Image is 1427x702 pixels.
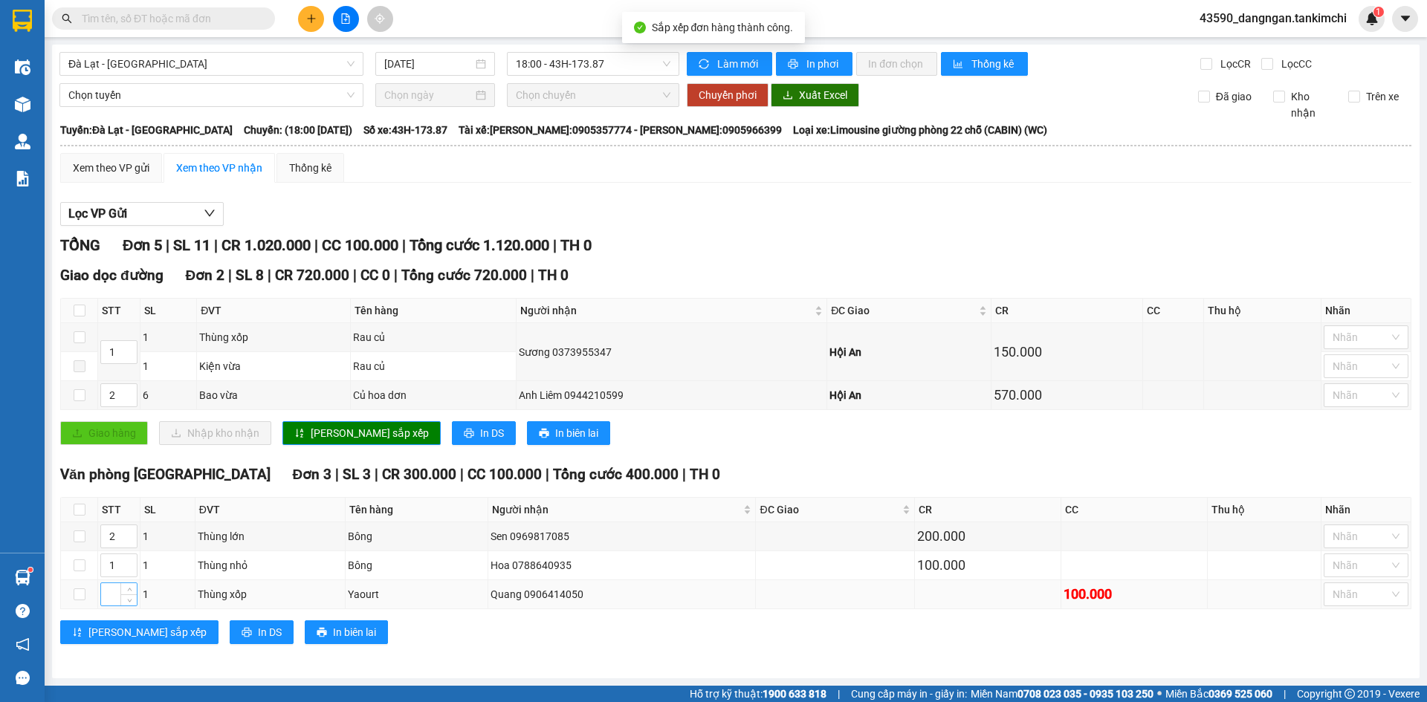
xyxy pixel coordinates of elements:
[363,122,447,138] span: Số xe: 43H-173.87
[634,22,646,33] span: check-circle
[16,604,30,618] span: question-circle
[98,498,140,522] th: STT
[340,13,351,24] span: file-add
[856,52,937,76] button: In đơn chọn
[464,428,474,440] span: printer
[204,207,216,219] span: down
[268,267,271,284] span: |
[516,53,670,75] span: 18:00 - 43H-173.87
[553,466,679,483] span: Tổng cước 400.000
[198,528,343,545] div: Thùng lớn
[195,498,346,522] th: ĐVT
[375,13,385,24] span: aim
[1064,584,1205,605] div: 100.000
[123,236,162,254] span: Đơn 5
[838,686,840,702] span: |
[348,528,485,545] div: Bông
[228,267,232,284] span: |
[917,555,1058,576] div: 100.000
[991,299,1143,323] th: CR
[1376,7,1381,17] span: 1
[173,236,210,254] span: SL 11
[60,421,148,445] button: uploadGiao hàng
[516,84,670,106] span: Chọn chuyến
[788,59,800,71] span: printer
[197,299,350,323] th: ĐVT
[1284,686,1286,702] span: |
[793,122,1047,138] span: Loại xe: Limousine giường phòng 22 chỗ (CABIN) (WC)
[305,620,388,644] button: printerIn biên lai
[994,342,1140,363] div: 150.000
[13,10,32,32] img: logo-vxr
[88,624,207,640] span: [PERSON_NAME] sắp xếp
[1373,7,1384,17] sup: 1
[351,299,517,323] th: Tên hàng
[143,528,192,545] div: 1
[140,498,195,522] th: SL
[120,594,137,605] span: Decrease Value
[322,236,398,254] span: CC 100.000
[98,299,140,323] th: STT
[553,236,557,254] span: |
[531,267,534,284] span: |
[1188,9,1359,27] span: 43590_dangngan.tankimchi
[143,329,194,345] div: 1
[1325,501,1407,518] div: Nhãn
[687,52,772,76] button: syncLàm mới
[1275,56,1314,72] span: Lọc CC
[1204,299,1321,323] th: Thu hộ
[1214,56,1253,72] span: Lọc CR
[1365,12,1379,25] img: icon-new-feature
[690,686,826,702] span: Hỗ trợ kỹ thuật:
[73,160,149,176] div: Xem theo VP gửi
[16,671,30,685] span: message
[353,329,514,345] div: Rau củ
[829,344,988,360] div: Hội An
[480,425,504,441] span: In DS
[28,568,33,572] sup: 1
[953,59,965,71] span: bar-chart
[244,122,352,138] span: Chuyến: (18:00 [DATE])
[353,358,514,374] div: Rau củ
[1017,688,1153,700] strong: 0708 023 035 - 0935 103 250
[125,596,134,605] span: down
[346,498,488,522] th: Tên hàng
[275,267,349,284] span: CR 720.000
[343,466,371,483] span: SL 3
[60,466,271,483] span: Văn phòng [GEOGRAPHIC_DATA]
[851,686,967,702] span: Cung cấp máy in - giấy in:
[994,385,1140,406] div: 570.000
[311,425,429,441] span: [PERSON_NAME] sắp xếp
[560,236,592,254] span: TH 0
[221,236,311,254] span: CR 1.020.000
[1143,299,1204,323] th: CC
[143,358,194,374] div: 1
[294,428,305,440] span: sort-ascending
[1360,88,1405,105] span: Trên xe
[384,56,473,72] input: 13/08/2025
[335,466,339,483] span: |
[699,59,711,71] span: sync
[682,466,686,483] span: |
[1210,88,1258,105] span: Đã giao
[384,87,473,103] input: Chọn ngày
[520,302,812,319] span: Người nhận
[367,6,393,32] button: aim
[519,344,824,360] div: Sương 0373955347
[690,466,720,483] span: TH 0
[293,466,332,483] span: Đơn 3
[15,134,30,149] img: warehouse-icon
[1061,498,1208,522] th: CC
[915,498,1061,522] th: CR
[831,302,976,319] span: ĐC Giao
[760,501,899,518] span: ĐC Giao
[763,688,826,700] strong: 1900 633 818
[348,586,485,602] div: Yaourt
[652,22,794,33] span: Sắp xếp đơn hàng thành công.
[799,87,847,103] span: Xuất Excel
[1345,689,1355,699] span: copyright
[348,557,485,573] div: Bông
[717,56,760,72] span: Làm mới
[555,425,598,441] span: In biên lai
[491,528,754,545] div: Sen 0969817085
